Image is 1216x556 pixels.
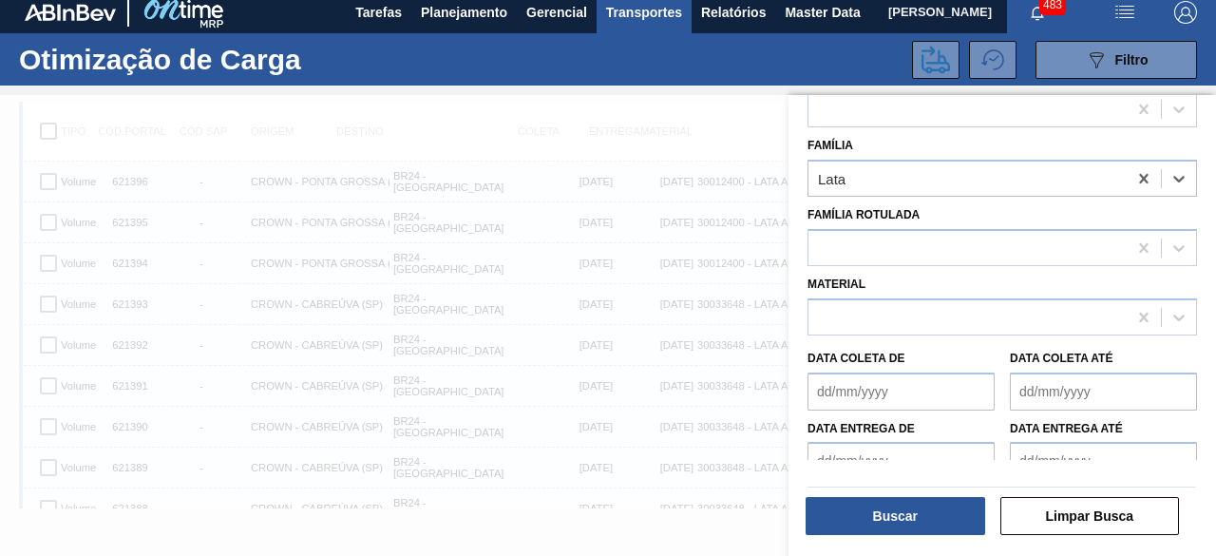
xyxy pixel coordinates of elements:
button: Limpar Busca [1000,497,1180,535]
span: Gerencial [526,1,587,24]
button: Buscar [806,497,985,535]
label: Data entrega de [807,422,915,435]
label: Família [807,139,853,152]
img: Logout [1174,1,1197,24]
span: Transportes [606,1,682,24]
div: Lata [818,171,845,187]
img: userActions [1113,1,1136,24]
span: Master Data [785,1,860,24]
span: Planejamento [421,1,507,24]
div: Enviar para Transportes [912,41,969,79]
input: dd/mm/yyyy [807,373,995,411]
label: Data coleta até [1010,352,1112,365]
label: Família Rotulada [807,208,920,221]
span: Relatórios [701,1,766,24]
button: Filtro [1035,41,1197,79]
label: Data coleta de [807,352,904,365]
input: dd/mm/yyyy [1010,442,1197,480]
span: Filtro [1115,52,1149,67]
h1: Otimização de Carga [19,48,333,70]
label: Material [807,278,865,291]
input: dd/mm/yyyy [807,442,995,480]
input: dd/mm/yyyy [1010,373,1197,411]
label: Data entrega até [1010,422,1123,435]
span: Tarefas [355,1,402,24]
div: Alterar para histórico [969,41,1026,79]
img: TNhmsLtSVTkK8tSr43FrP2fwEKptu5GPRR3wAAAABJRU5ErkJggg== [25,4,116,21]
